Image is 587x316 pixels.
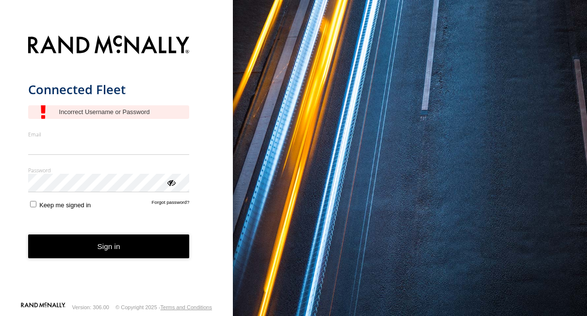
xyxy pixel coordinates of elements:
[21,302,65,312] a: Visit our Website
[39,201,91,209] span: Keep me signed in
[166,177,176,187] div: ViewPassword
[72,304,109,310] div: Version: 306.00
[28,131,190,138] label: Email
[28,166,190,174] label: Password
[30,201,36,207] input: Keep me signed in
[28,82,190,98] h1: Connected Fleet
[152,200,190,209] a: Forgot password?
[28,33,190,58] img: Rand McNally
[28,30,205,302] form: main
[161,304,212,310] a: Terms and Conditions
[28,234,190,258] button: Sign in
[115,304,212,310] div: © Copyright 2025 -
